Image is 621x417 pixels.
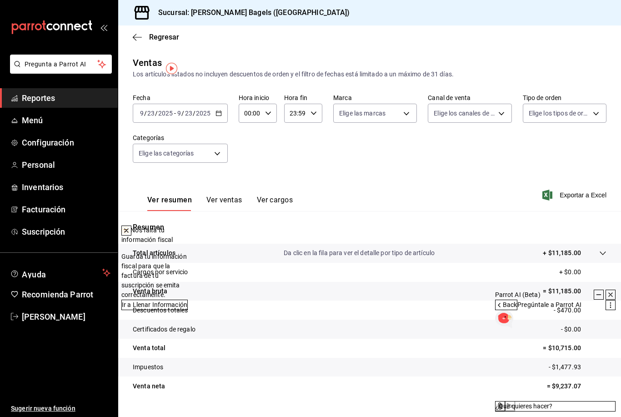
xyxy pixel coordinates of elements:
button: Ir a Llenar Información [121,300,188,310]
p: Certificados de regalo [133,325,195,334]
input: ---- [195,110,211,117]
div: Pregúntale a Parrot AI [517,300,581,310]
span: / [181,110,184,117]
button: Back [495,300,518,310]
div: navigation tabs [147,196,293,211]
label: Hora inicio [239,95,277,101]
span: / [193,110,195,117]
label: Categorías [133,135,228,141]
p: + $11,185.00 [543,248,581,258]
span: Reportes [22,92,110,104]
div: Ventas [133,56,162,70]
div: Parrot AI (Beta) [495,290,541,300]
p: Impuestos [133,362,163,372]
label: Canal de venta [428,95,511,101]
span: Suscripción [22,226,110,238]
button: Regresar [133,33,179,41]
input: -- [140,110,144,117]
h3: Sucursal: [PERSON_NAME] Bagels ([GEOGRAPHIC_DATA]) [151,7,350,18]
span: Elige los tipos de orden [529,109,590,118]
span: Inventarios [22,181,110,193]
img: Tooltip marker [166,63,177,74]
span: Pregunta a Parrot AI [25,60,98,69]
span: Sugerir nueva función [11,404,110,413]
input: -- [185,110,193,117]
button: open_drawer_menu [100,24,107,31]
span: Menú [22,114,110,126]
button: Pregunta a Parrot AI [10,55,112,74]
span: / [155,110,158,117]
label: Hora fin [284,95,322,101]
button: Ver cargos [257,196,293,211]
label: Marca [333,95,417,101]
span: Elige los canales de venta [434,109,495,118]
p: + $0.00 [559,267,606,277]
span: Configuración [22,136,110,149]
p: Venta neta [133,382,165,391]
button: Ver resumen [147,196,192,211]
input: -- [177,110,181,117]
span: Ayuda [22,267,99,278]
p: Guarda tu información fiscal para que la factura de tu suscripción se emita correctamente. [121,252,188,300]
p: Descuentos totales [133,306,188,315]
span: - [174,110,176,117]
span: Recomienda Parrot [22,288,110,301]
span: Back [503,300,517,310]
p: Venta total [133,343,165,353]
button: Ver ventas [206,196,242,211]
label: Fecha [133,95,228,101]
div: Los artículos listados no incluyen descuentos de orden y el filtro de fechas está limitado a un m... [133,70,606,79]
span: Facturación [22,203,110,216]
span: Elige las categorías [139,149,194,158]
label: Tipo de orden [523,95,606,101]
input: ---- [158,110,173,117]
div: 🫥 Nos falta tu información fiscal [121,226,188,245]
span: Ir a Llenar Información [122,300,187,310]
p: Da clic en la fila para ver el detalle por tipo de artículo [284,248,435,258]
span: Regresar [149,33,179,41]
input: -- [147,110,155,117]
button: Exportar a Excel [544,190,606,201]
a: Pregunta a Parrot AI [6,66,112,75]
span: [PERSON_NAME] [22,311,110,323]
span: Personal [22,159,110,171]
span: Elige las marcas [339,109,386,118]
span: / [144,110,147,117]
p: Resumen [133,222,606,233]
p: = $11,185.00 [543,286,606,296]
